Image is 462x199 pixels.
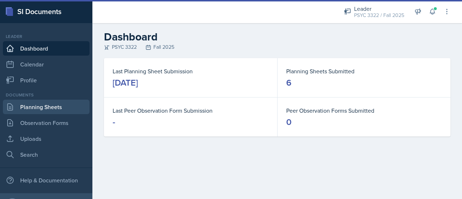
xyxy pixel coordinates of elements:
a: Calendar [3,57,90,72]
a: Planning Sheets [3,100,90,114]
div: PSYC 3322 / Fall 2025 [354,12,404,19]
div: PSYC 3322 Fall 2025 [104,43,450,51]
div: Documents [3,92,90,98]
a: Uploads [3,131,90,146]
div: Leader [354,4,404,13]
a: Dashboard [3,41,90,56]
dt: Peer Observation Forms Submitted [286,106,442,115]
dt: Last Planning Sheet Submission [113,67,269,75]
dt: Planning Sheets Submitted [286,67,442,75]
div: 0 [286,116,292,128]
div: Help & Documentation [3,173,90,187]
div: 6 [286,77,291,88]
div: [DATE] [113,77,138,88]
a: Profile [3,73,90,87]
div: Leader [3,33,90,40]
dt: Last Peer Observation Form Submission [113,106,269,115]
h2: Dashboard [104,30,450,43]
a: Observation Forms [3,116,90,130]
a: Search [3,147,90,162]
div: - [113,116,115,128]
